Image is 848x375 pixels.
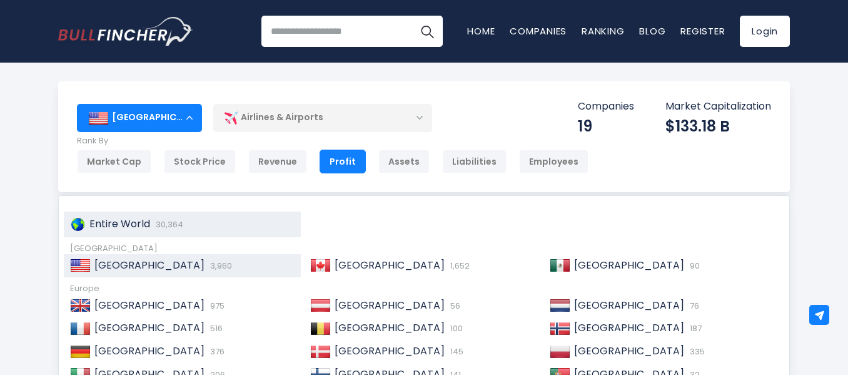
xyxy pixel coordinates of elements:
[639,24,665,38] a: Blog
[665,116,771,136] div: $133.18 B
[70,244,778,254] div: [GEOGRAPHIC_DATA]
[740,16,790,47] a: Login
[687,300,699,312] span: 76
[207,322,223,334] span: 516
[77,104,202,131] div: [GEOGRAPHIC_DATA]
[207,346,225,357] span: 376
[447,260,470,272] span: 1,652
[94,258,204,272] span: [GEOGRAPHIC_DATA]
[94,321,204,335] span: [GEOGRAPHIC_DATA]
[578,100,634,113] p: Companies
[378,150,430,173] div: Assets
[153,218,183,230] span: 30,364
[77,150,151,173] div: Market Cap
[335,321,445,335] span: [GEOGRAPHIC_DATA]
[207,260,232,272] span: 3,960
[320,150,366,173] div: Profit
[574,258,684,272] span: [GEOGRAPHIC_DATA]
[207,300,225,312] span: 975
[447,322,463,334] span: 100
[94,344,204,358] span: [GEOGRAPHIC_DATA]
[574,321,684,335] span: [GEOGRAPHIC_DATA]
[687,346,705,357] span: 335
[680,24,725,38] a: Register
[335,344,445,358] span: [GEOGRAPHIC_DATA]
[582,24,624,38] a: Ranking
[335,258,445,272] span: [GEOGRAPHIC_DATA]
[665,100,771,113] p: Market Capitalization
[447,300,460,312] span: 56
[58,17,193,46] a: Go to homepage
[411,16,443,47] button: Search
[77,136,588,146] p: Rank By
[89,217,150,231] span: Entire World
[687,260,700,272] span: 90
[94,298,204,312] span: [GEOGRAPHIC_DATA]
[447,346,463,357] span: 145
[578,116,634,136] div: 19
[687,322,702,334] span: 187
[335,298,445,312] span: [GEOGRAPHIC_DATA]
[70,284,778,294] div: Europe
[519,150,588,173] div: Employees
[510,24,567,38] a: Companies
[574,298,684,312] span: [GEOGRAPHIC_DATA]
[213,103,432,132] div: Airlines & Airports
[58,17,193,46] img: Bullfincher logo
[442,150,507,173] div: Liabilities
[248,150,307,173] div: Revenue
[164,150,236,173] div: Stock Price
[467,24,495,38] a: Home
[574,344,684,358] span: [GEOGRAPHIC_DATA]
